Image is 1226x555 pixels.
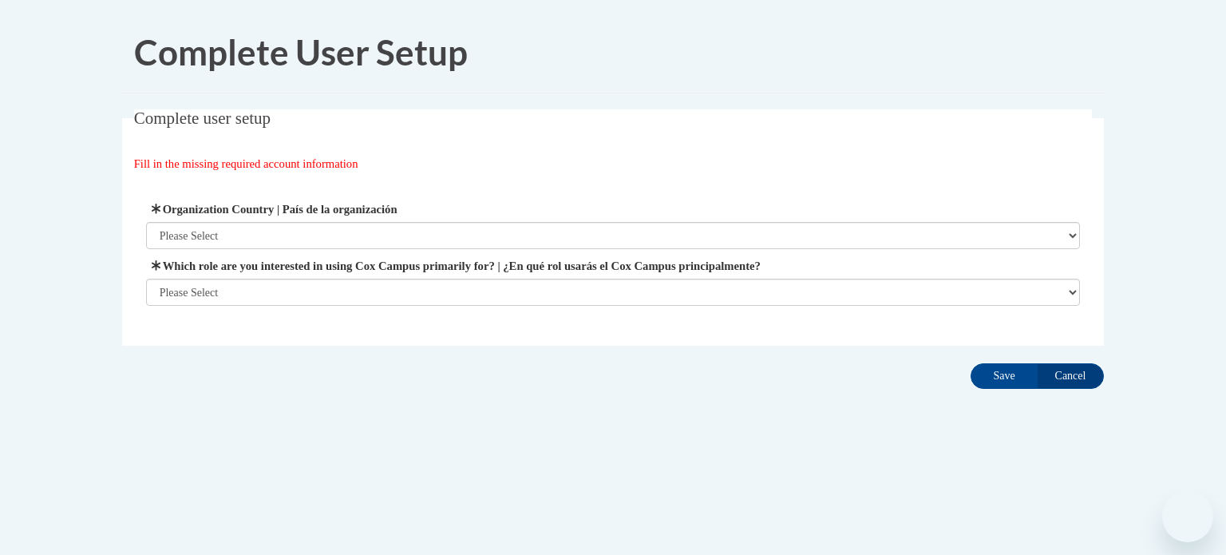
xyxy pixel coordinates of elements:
[134,157,358,170] span: Fill in the missing required account information
[1037,363,1104,389] input: Cancel
[971,363,1038,389] input: Save
[134,109,271,128] span: Complete user setup
[146,257,1081,275] label: Which role are you interested in using Cox Campus primarily for? | ¿En qué rol usarás el Cox Camp...
[134,31,468,73] span: Complete User Setup
[1162,491,1213,542] iframe: Button to launch messaging window
[146,200,1081,218] label: Organization Country | País de la organización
